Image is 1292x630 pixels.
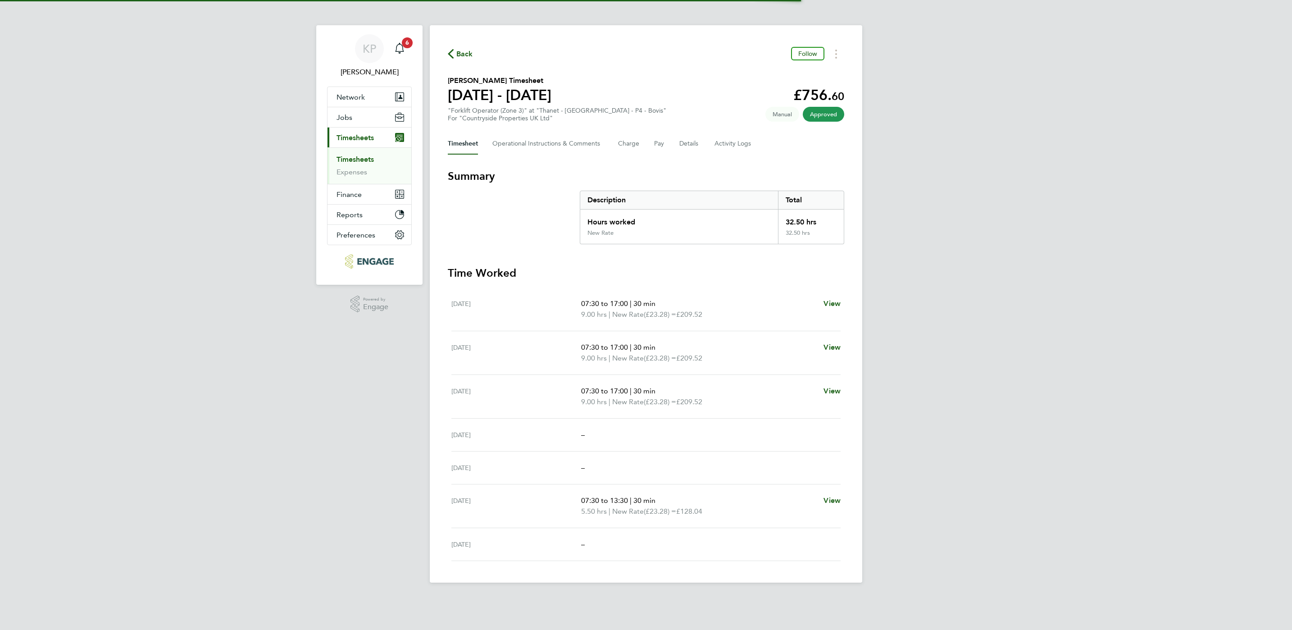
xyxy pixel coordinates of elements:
[644,397,676,406] span: (£23.28) =
[609,310,610,319] span: |
[644,310,676,319] span: (£23.28) =
[581,496,628,505] span: 07:30 to 13:30
[448,48,473,59] button: Back
[765,107,799,122] span: This timesheet was manually created.
[581,430,585,439] span: –
[612,506,644,517] span: New Rate
[448,169,844,183] h3: Summary
[823,299,841,308] span: View
[630,343,632,352] span: |
[823,342,841,353] a: View
[448,75,551,86] h2: [PERSON_NAME] Timesheet
[612,353,644,364] span: New Rate
[328,205,411,224] button: Reports
[451,429,581,440] div: [DATE]
[654,133,665,155] button: Pay
[316,25,423,285] nav: Main navigation
[581,397,607,406] span: 9.00 hrs
[823,387,841,395] span: View
[402,37,413,48] span: 6
[581,507,607,516] span: 5.50 hrs
[633,496,655,505] span: 30 min
[587,229,614,237] div: New Rate
[630,299,632,308] span: |
[612,397,644,407] span: New Rate
[492,133,604,155] button: Operational Instructions & Comments
[676,310,702,319] span: £209.52
[823,343,841,352] span: View
[448,169,844,561] section: Timesheet
[337,113,352,122] span: Jobs
[676,397,702,406] span: £209.52
[581,310,607,319] span: 9.00 hrs
[609,397,610,406] span: |
[793,87,844,104] app-decimal: £756.
[618,133,640,155] button: Charge
[448,114,666,122] div: For "Countryside Properties UK Ltd"
[581,299,628,308] span: 07:30 to 17:00
[328,87,411,107] button: Network
[580,210,778,229] div: Hours worked
[778,229,844,244] div: 32.50 hrs
[581,387,628,395] span: 07:30 to 17:00
[612,309,644,320] span: New Rate
[337,93,365,101] span: Network
[451,298,581,320] div: [DATE]
[391,34,409,63] a: 6
[633,387,655,395] span: 30 min
[823,386,841,397] a: View
[345,254,393,269] img: konnectrecruit-logo-retina.png
[676,354,702,362] span: £209.52
[451,462,581,473] div: [DATE]
[798,50,817,58] span: Follow
[609,354,610,362] span: |
[581,343,628,352] span: 07:30 to 17:00
[451,342,581,364] div: [DATE]
[327,67,412,78] span: Kasia Piwowar
[644,507,676,516] span: (£23.28) =
[633,299,655,308] span: 30 min
[328,128,411,147] button: Timesheets
[448,86,551,104] h1: [DATE] - [DATE]
[363,303,388,311] span: Engage
[327,34,412,78] a: KP[PERSON_NAME]
[581,540,585,548] span: –
[328,107,411,127] button: Jobs
[580,191,844,244] div: Summary
[337,155,374,164] a: Timesheets
[328,184,411,204] button: Finance
[451,539,581,550] div: [DATE]
[644,354,676,362] span: (£23.28) =
[676,507,702,516] span: £128.04
[630,387,632,395] span: |
[451,495,581,517] div: [DATE]
[328,225,411,245] button: Preferences
[823,496,841,505] span: View
[448,266,844,280] h3: Time Worked
[714,133,752,155] button: Activity Logs
[633,343,655,352] span: 30 min
[803,107,844,122] span: This timesheet has been approved.
[337,190,362,199] span: Finance
[791,47,824,60] button: Follow
[456,49,473,59] span: Back
[630,496,632,505] span: |
[580,191,778,209] div: Description
[679,133,700,155] button: Details
[778,210,844,229] div: 32.50 hrs
[448,107,666,122] div: "Forklift Operator (Zone 3)" at "Thanet - [GEOGRAPHIC_DATA] - P4 - Bovis"
[832,90,844,103] span: 60
[823,495,841,506] a: View
[328,147,411,184] div: Timesheets
[337,210,363,219] span: Reports
[363,43,376,55] span: KP
[581,463,585,472] span: –
[451,386,581,407] div: [DATE]
[337,231,375,239] span: Preferences
[828,47,844,61] button: Timesheets Menu
[350,296,389,313] a: Powered byEngage
[823,298,841,309] a: View
[337,133,374,142] span: Timesheets
[363,296,388,303] span: Powered by
[327,254,412,269] a: Go to home page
